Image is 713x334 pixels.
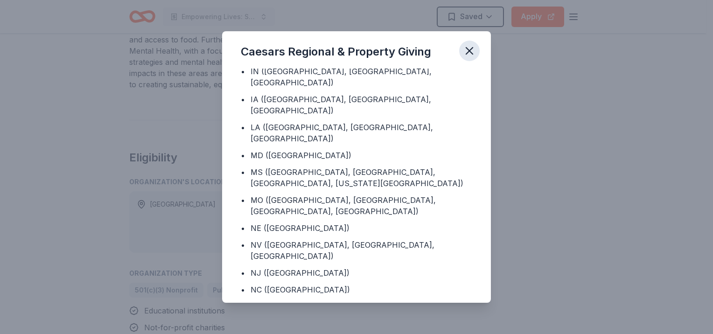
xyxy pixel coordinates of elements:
[241,267,245,278] div: •
[251,267,350,278] div: NJ ([GEOGRAPHIC_DATA])
[241,44,431,59] div: Caesars Regional & Property Giving
[251,223,350,234] div: NE ([GEOGRAPHIC_DATA])
[241,284,245,295] div: •
[241,239,245,250] div: •
[241,223,245,234] div: •
[241,94,245,105] div: •
[251,195,472,217] div: MO ([GEOGRAPHIC_DATA], [GEOGRAPHIC_DATA], [GEOGRAPHIC_DATA], [GEOGRAPHIC_DATA])
[251,301,350,312] div: OH ([GEOGRAPHIC_DATA])
[251,66,472,88] div: IN ([GEOGRAPHIC_DATA], [GEOGRAPHIC_DATA], [GEOGRAPHIC_DATA])
[251,167,472,189] div: MS ([GEOGRAPHIC_DATA], [GEOGRAPHIC_DATA], [GEOGRAPHIC_DATA], [US_STATE][GEOGRAPHIC_DATA])
[251,239,472,262] div: NV ([GEOGRAPHIC_DATA], [GEOGRAPHIC_DATA], [GEOGRAPHIC_DATA])
[251,94,472,116] div: IA ([GEOGRAPHIC_DATA], [GEOGRAPHIC_DATA], [GEOGRAPHIC_DATA])
[251,122,472,144] div: LA ([GEOGRAPHIC_DATA], [GEOGRAPHIC_DATA], [GEOGRAPHIC_DATA])
[241,167,245,178] div: •
[241,66,245,77] div: •
[241,122,245,133] div: •
[251,150,351,161] div: MD ([GEOGRAPHIC_DATA])
[251,284,350,295] div: NC ([GEOGRAPHIC_DATA])
[241,150,245,161] div: •
[241,301,245,312] div: •
[241,195,245,206] div: •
